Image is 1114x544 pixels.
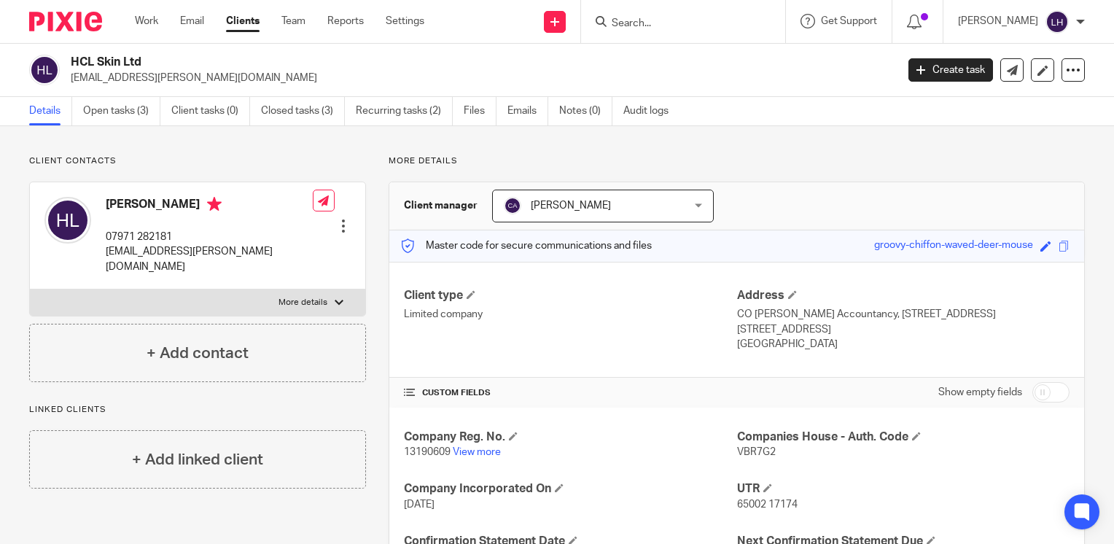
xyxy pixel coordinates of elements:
h2: HCL Skin Ltd [71,55,723,70]
p: More details [278,297,327,308]
h4: Company Incorporated On [404,481,736,497]
a: Emails [507,97,548,125]
h4: Company Reg. No. [404,430,736,445]
span: [DATE] [404,500,435,510]
p: [PERSON_NAME] [958,14,1038,28]
a: Closed tasks (3) [261,97,345,125]
p: 07971 282181 [106,230,313,244]
img: svg%3E [29,55,60,85]
a: Email [180,14,204,28]
h4: + Add linked client [132,448,263,471]
img: svg%3E [504,197,521,214]
img: svg%3E [1045,10,1069,34]
a: Clients [226,14,260,28]
i: Primary [207,197,222,211]
p: CO [PERSON_NAME] Accountancy, [STREET_ADDRESS] [737,307,1070,322]
p: Master code for secure communications and files [400,238,652,253]
a: Reports [327,14,364,28]
a: Open tasks (3) [83,97,160,125]
h3: Client manager [404,198,478,213]
a: View more [453,447,501,457]
a: Create task [908,58,993,82]
p: Limited company [404,307,736,322]
div: groovy-chiffon-waved-deer-mouse [874,238,1033,254]
span: VBR7G2 [737,447,776,457]
p: [STREET_ADDRESS] [737,322,1070,337]
a: Work [135,14,158,28]
img: svg%3E [44,197,91,244]
p: [EMAIL_ADDRESS][PERSON_NAME][DOMAIN_NAME] [71,71,887,85]
h4: Address [737,288,1070,303]
p: Linked clients [29,404,366,416]
span: 13190609 [404,447,451,457]
span: 65002 17174 [737,500,798,510]
p: Client contacts [29,155,366,167]
a: Settings [386,14,424,28]
a: Audit logs [623,97,679,125]
label: Show empty fields [938,385,1022,400]
a: Team [281,14,305,28]
h4: [PERSON_NAME] [106,197,313,215]
input: Search [610,18,741,31]
h4: UTR [737,481,1070,497]
p: [GEOGRAPHIC_DATA] [737,337,1070,351]
span: [PERSON_NAME] [531,201,611,211]
a: Notes (0) [559,97,612,125]
h4: Companies House - Auth. Code [737,430,1070,445]
p: More details [389,155,1085,167]
h4: + Add contact [147,342,249,365]
a: Recurring tasks (2) [356,97,453,125]
a: Client tasks (0) [171,97,250,125]
img: Pixie [29,12,102,31]
h4: Client type [404,288,736,303]
a: Files [464,97,496,125]
span: Get Support [821,16,877,26]
h4: CUSTOM FIELDS [404,387,736,399]
p: [EMAIL_ADDRESS][PERSON_NAME][DOMAIN_NAME] [106,244,313,274]
a: Details [29,97,72,125]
